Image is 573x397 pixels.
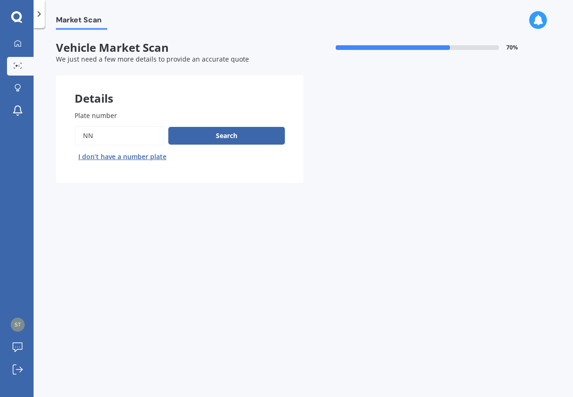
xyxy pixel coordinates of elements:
span: 70 % [506,44,518,51]
img: 5bb93a6b4cb8a9982c0a0a870f6780e2 [11,318,25,332]
div: Details [56,75,304,103]
span: We just need a few more details to provide an accurate quote [56,55,249,63]
span: Vehicle Market Scan [56,41,304,55]
span: Plate number [75,111,117,120]
input: Enter plate number [75,126,165,146]
button: Search [168,127,285,145]
button: I don’t have a number plate [75,149,170,164]
span: Market Scan [56,15,107,28]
